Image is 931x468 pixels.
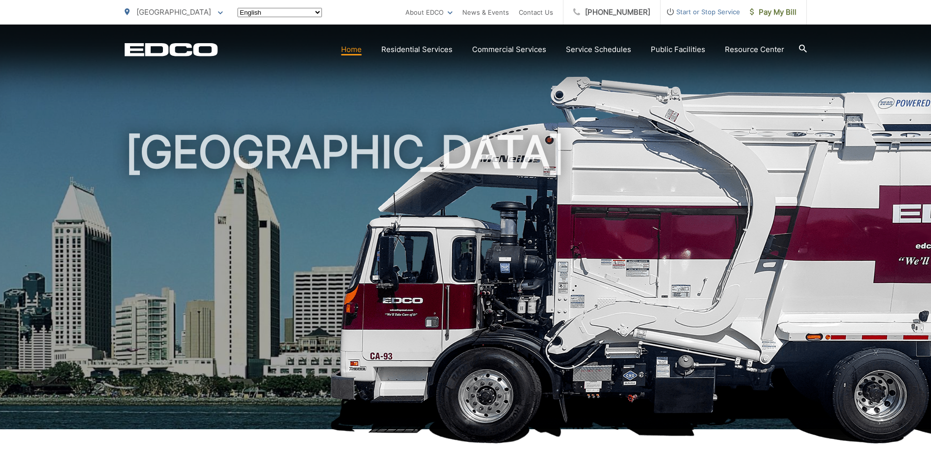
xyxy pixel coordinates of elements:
[566,44,631,55] a: Service Schedules
[381,44,452,55] a: Residential Services
[238,8,322,17] select: Select a language
[125,128,807,438] h1: [GEOGRAPHIC_DATA]
[750,6,797,18] span: Pay My Bill
[519,6,553,18] a: Contact Us
[341,44,362,55] a: Home
[725,44,784,55] a: Resource Center
[125,43,218,56] a: EDCD logo. Return to the homepage.
[405,6,452,18] a: About EDCO
[472,44,546,55] a: Commercial Services
[136,7,211,17] span: [GEOGRAPHIC_DATA]
[462,6,509,18] a: News & Events
[651,44,705,55] a: Public Facilities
